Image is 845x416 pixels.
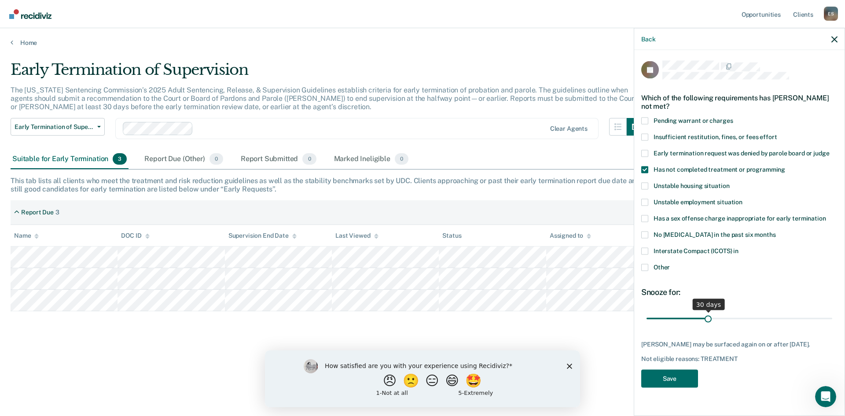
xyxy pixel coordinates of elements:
[11,150,129,169] div: Suitable for Early Termination
[641,355,838,363] div: Not eligible reasons: TREATMENT
[654,117,733,124] span: Pending warrant or charges
[121,232,149,239] div: DOC ID
[302,153,316,165] span: 0
[143,150,224,169] div: Report Due (Other)
[11,39,834,47] a: Home
[442,232,461,239] div: Status
[11,177,834,193] div: This tab lists all clients who meet the treatment and risk reduction guidelines as well as the st...
[395,153,408,165] span: 0
[654,263,670,270] span: Other
[641,340,838,348] div: [PERSON_NAME] may be surfaced again on or after [DATE].
[335,232,378,239] div: Last Viewed
[21,209,54,216] div: Report Due
[654,149,829,156] span: Early termination request was denied by parole board or judge
[641,86,838,117] div: Which of the following requirements has [PERSON_NAME] not met?
[550,232,591,239] div: Assigned to
[641,287,838,297] div: Snooze for:
[824,7,838,21] button: Profile dropdown button
[14,232,39,239] div: Name
[641,369,698,387] button: Save
[11,61,644,86] div: Early Termination of Supervision
[332,150,411,169] div: Marked Ineligible
[654,182,729,189] span: Unstable housing situation
[55,209,59,216] div: 3
[824,7,838,21] div: E S
[11,86,637,111] p: The [US_STATE] Sentencing Commission’s 2025 Adult Sentencing, Release, & Supervision Guidelines e...
[654,214,826,221] span: Has a sex offense charge inappropriate for early termination
[641,35,655,43] button: Back
[265,350,580,407] iframe: Survey by Kim from Recidiviz
[239,150,318,169] div: Report Submitted
[113,153,127,165] span: 3
[654,166,785,173] span: Has not completed treatment or programming
[654,198,742,205] span: Unstable employment situation
[15,123,94,131] span: Early Termination of Supervision
[550,125,588,133] div: Clear agents
[228,232,297,239] div: Supervision End Date
[815,386,836,407] iframe: Intercom live chat
[654,133,777,140] span: Insufficient restitution, fines, or fees effort
[654,247,738,254] span: Interstate Compact (ICOTS) in
[209,153,223,165] span: 0
[9,9,51,19] img: Recidiviz
[654,231,775,238] span: No [MEDICAL_DATA] in the past six months
[693,298,725,310] div: 30 days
